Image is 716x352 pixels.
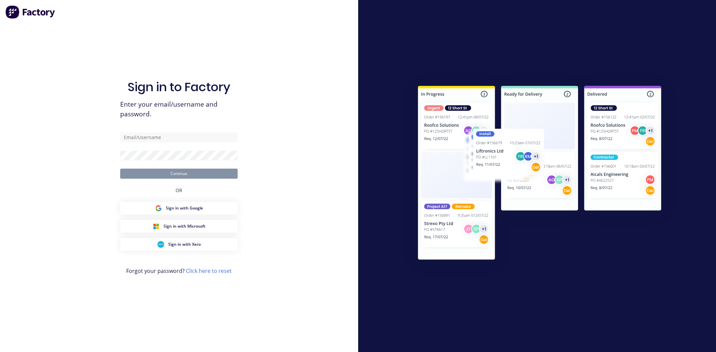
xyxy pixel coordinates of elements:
button: Xero Sign inSign in with Xero [120,238,238,251]
button: Google Sign inSign in with Google [120,202,238,215]
span: Forgot your password? [126,267,232,275]
a: Click here to reset [186,267,232,275]
button: Continue [120,169,238,179]
img: Google Sign in [155,205,162,212]
div: OR [176,179,182,202]
span: Sign in with Microsoft [163,223,205,229]
input: Email/Username [120,132,238,142]
img: Microsoft Sign in [153,223,159,230]
img: Factory [5,5,56,19]
span: Sign in with Google [166,205,203,211]
img: Xero Sign in [157,241,164,248]
span: Enter your email/username and password. [120,100,238,119]
button: Microsoft Sign inSign in with Microsoft [120,220,238,233]
span: Sign in with Xero [168,241,201,247]
h1: Sign in to Factory [128,80,230,94]
img: Sign in [403,72,676,276]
